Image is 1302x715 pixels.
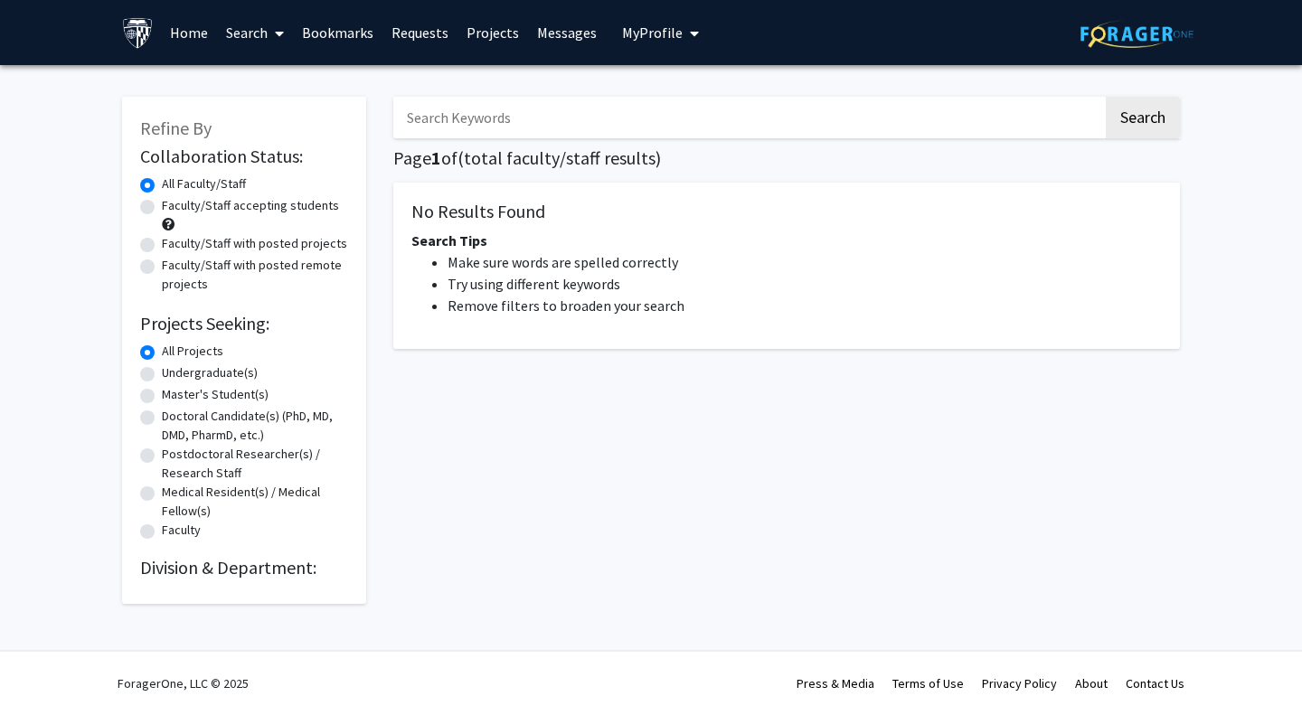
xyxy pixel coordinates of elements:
[458,1,528,64] a: Projects
[1080,20,1193,48] img: ForagerOne Logo
[622,24,683,42] span: My Profile
[448,273,1162,295] li: Try using different keywords
[162,483,348,521] label: Medical Resident(s) / Medical Fellow(s)
[118,652,249,715] div: ForagerOne, LLC © 2025
[411,231,487,249] span: Search Tips
[162,256,348,294] label: Faculty/Staff with posted remote projects
[162,445,348,483] label: Postdoctoral Researcher(s) / Research Staff
[411,201,1162,222] h5: No Results Found
[1126,675,1184,691] a: Contact Us
[162,342,223,361] label: All Projects
[162,385,269,404] label: Master's Student(s)
[393,147,1180,169] h1: Page of ( total faculty/staff results)
[161,1,217,64] a: Home
[982,675,1057,691] a: Privacy Policy
[162,174,246,193] label: All Faculty/Staff
[431,146,441,169] span: 1
[448,251,1162,273] li: Make sure words are spelled correctly
[140,146,348,167] h2: Collaboration Status:
[1106,97,1180,138] button: Search
[162,234,347,253] label: Faculty/Staff with posted projects
[892,675,964,691] a: Terms of Use
[140,557,348,579] h2: Division & Department:
[293,1,382,64] a: Bookmarks
[1075,675,1108,691] a: About
[140,313,348,334] h2: Projects Seeking:
[140,117,212,139] span: Refine By
[162,363,258,382] label: Undergraduate(s)
[382,1,458,64] a: Requests
[217,1,293,64] a: Search
[162,521,201,540] label: Faculty
[393,367,1180,409] nav: Page navigation
[393,97,1103,138] input: Search Keywords
[162,407,348,445] label: Doctoral Candidate(s) (PhD, MD, DMD, PharmD, etc.)
[797,675,874,691] a: Press & Media
[448,295,1162,316] li: Remove filters to broaden your search
[122,17,154,49] img: Johns Hopkins University Logo
[528,1,606,64] a: Messages
[162,196,339,215] label: Faculty/Staff accepting students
